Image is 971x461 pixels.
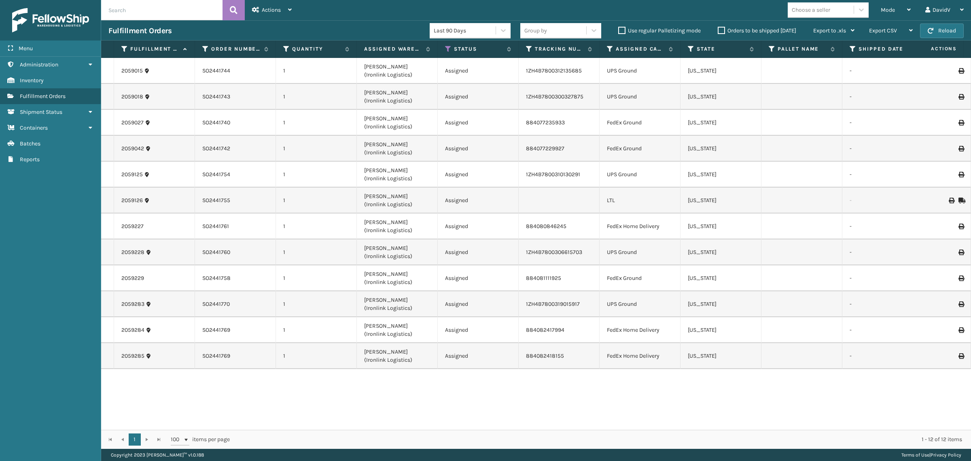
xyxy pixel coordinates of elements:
td: Assigned [438,136,519,162]
td: [PERSON_NAME] (Ironlink Logistics) [357,188,438,213]
td: 1 [276,343,357,369]
p: Copyright 2023 [PERSON_NAME]™ v 1.0.188 [111,449,204,461]
td: [PERSON_NAME] (Ironlink Logistics) [357,239,438,265]
td: 1 [276,213,357,239]
span: Menu [19,45,33,52]
td: Assigned [438,188,519,213]
i: Print Label [958,120,963,126]
td: [PERSON_NAME] (Ironlink Logistics) [357,136,438,162]
a: 1 [129,433,141,446]
a: 2059018 [121,93,143,101]
a: 884082417994 [526,327,564,333]
label: Fulfillment Order Id [130,45,179,53]
a: 2059042 [121,145,144,153]
td: - [842,58,923,84]
td: SO2441761 [195,213,276,239]
td: UPS Ground [600,291,681,317]
td: - [842,188,923,213]
label: Status [454,45,503,53]
td: [US_STATE] [681,239,761,265]
td: SO2441758 [195,265,276,291]
div: 1 - 12 of 12 items [241,435,962,444]
td: - [842,213,923,239]
a: 884082418155 [526,352,564,359]
i: Print Label [958,224,963,229]
span: Batches [20,140,40,147]
td: - [842,162,923,188]
td: FedEx Ground [600,136,681,162]
span: Inventory [20,77,44,84]
label: Use regular Palletizing mode [618,27,701,34]
a: 884081111925 [526,275,561,282]
a: 2059283 [121,300,144,308]
td: [US_STATE] [681,136,761,162]
label: State [697,45,746,53]
td: [US_STATE] [681,291,761,317]
span: Containers [20,124,48,131]
div: Last 90 Days [434,26,496,35]
td: SO2441769 [195,343,276,369]
td: FedEx Home Delivery [600,317,681,343]
a: 2059125 [121,171,143,179]
td: SO2441744 [195,58,276,84]
td: Assigned [438,213,519,239]
td: FedEx Home Delivery [600,213,681,239]
span: Export CSV [869,27,897,34]
a: 884080846245 [526,223,566,230]
i: Print Label [958,94,963,100]
td: - [842,110,923,136]
td: SO2441742 [195,136,276,162]
td: - [842,291,923,317]
i: Print BOL [949,198,954,203]
div: | [901,449,961,461]
td: Assigned [438,343,519,369]
td: [PERSON_NAME] (Ironlink Logistics) [357,84,438,110]
td: - [842,136,923,162]
button: Reload [920,23,964,38]
img: logo [12,8,89,32]
i: Print Label [958,146,963,152]
a: 1ZH4B7800312135685 [526,67,582,74]
a: 1ZH4B7800319015917 [526,301,580,307]
a: 2059015 [121,67,143,75]
td: SO2441743 [195,84,276,110]
a: 2059284 [121,326,144,334]
td: 1 [276,136,357,162]
i: Print Label [958,353,963,359]
label: Shipped Date [859,45,907,53]
td: UPS Ground [600,58,681,84]
a: 2059285 [121,352,144,360]
td: SO2441770 [195,291,276,317]
td: Assigned [438,84,519,110]
span: items per page [171,433,230,446]
i: Print Label [958,275,963,281]
td: [US_STATE] [681,110,761,136]
label: Assigned Warehouse [364,45,422,53]
label: Assigned Carrier Service [616,45,665,53]
td: [US_STATE] [681,343,761,369]
td: SO2441760 [195,239,276,265]
td: [PERSON_NAME] (Ironlink Logistics) [357,265,438,291]
span: Mode [881,6,895,13]
a: 2059227 [121,222,144,230]
td: [US_STATE] [681,213,761,239]
a: 1ZH4B7800310130291 [526,171,580,178]
i: Print Label [958,68,963,74]
td: 1 [276,265,357,291]
td: FedEx Ground [600,110,681,136]
td: Assigned [438,110,519,136]
td: [PERSON_NAME] (Ironlink Logistics) [357,110,438,136]
span: Export to .xls [813,27,846,34]
a: 2059228 [121,248,144,256]
td: SO2441769 [195,317,276,343]
span: Fulfillment Orders [20,93,66,100]
span: Administration [20,61,58,68]
td: SO2441754 [195,162,276,188]
a: Privacy Policy [931,452,961,458]
a: 2059027 [121,119,144,127]
label: Orders to be shipped [DATE] [718,27,796,34]
td: 1 [276,84,357,110]
td: 1 [276,239,357,265]
td: - [842,239,923,265]
td: Assigned [438,291,519,317]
